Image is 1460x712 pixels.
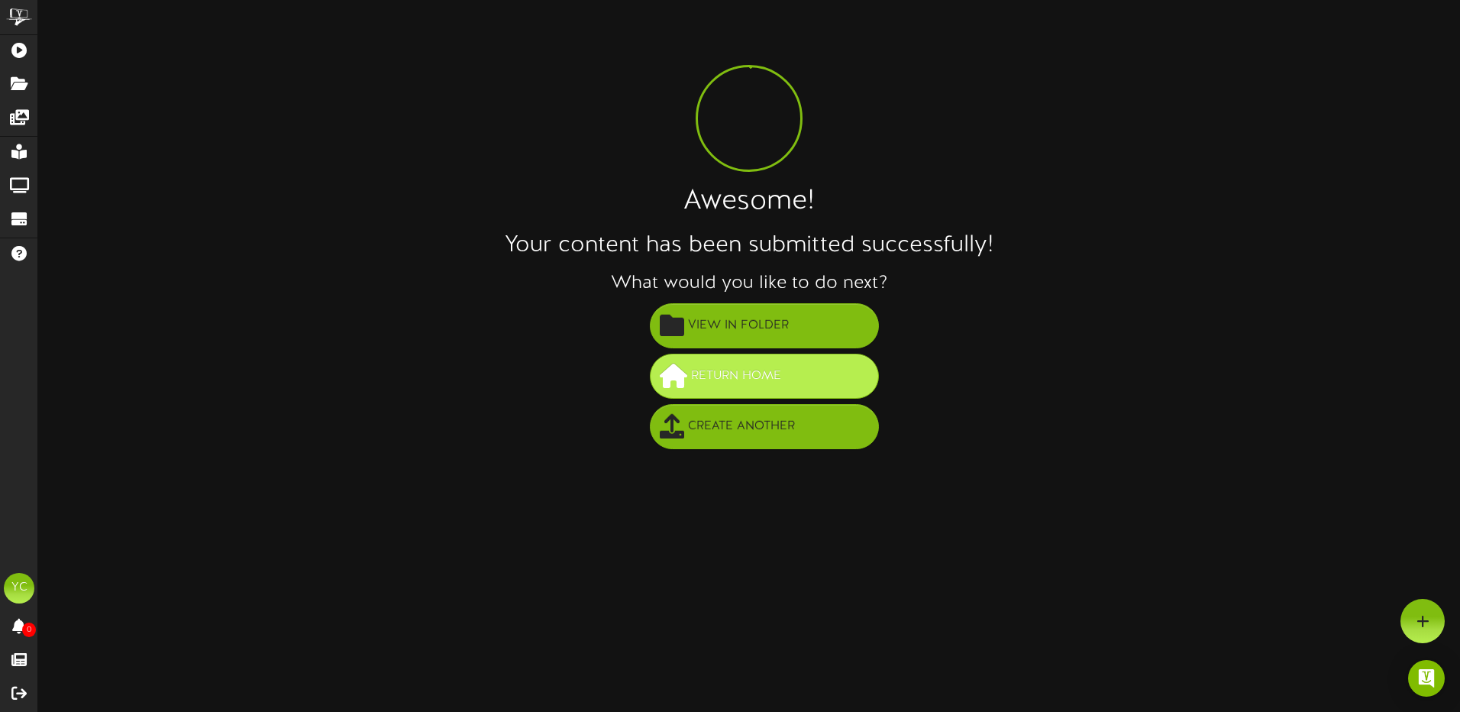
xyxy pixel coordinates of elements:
[22,623,36,637] span: 0
[650,404,879,449] button: Create Another
[650,303,879,348] button: View in Folder
[1408,660,1445,697] div: Open Intercom Messenger
[38,187,1460,218] h1: Awesome!
[650,354,879,399] button: Return Home
[4,573,34,604] div: YC
[684,313,793,338] span: View in Folder
[684,414,799,439] span: Create Another
[38,273,1460,293] h3: What would you like to do next?
[687,364,785,389] span: Return Home
[38,233,1460,258] h2: Your content has been submitted successfully!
